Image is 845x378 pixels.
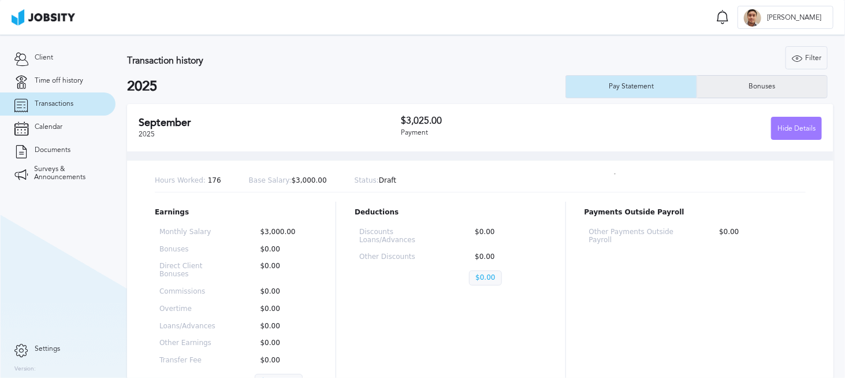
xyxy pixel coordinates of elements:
p: $0.00 [255,262,313,279]
button: Bonuses [697,75,828,98]
p: $0.00 [255,246,313,254]
p: Overtime [159,305,218,313]
p: $0.00 [713,228,801,244]
span: Transactions [35,100,73,108]
span: Time off history [35,77,83,85]
p: $0.00 [469,253,542,261]
button: Pay Statement [565,75,697,98]
p: Draft [355,177,397,185]
p: Direct Client Bonuses [159,262,218,279]
div: Filter [786,47,827,70]
div: J [744,9,761,27]
p: $0.00 [255,357,313,365]
span: Calendar [35,123,62,131]
span: Surveys & Announcements [34,165,101,181]
h2: September [139,117,401,129]
span: Settings [35,345,60,353]
p: $3,000.00 [255,228,313,236]
span: 2025 [139,130,155,138]
span: Base Salary: [249,176,292,184]
p: Commissions [159,288,218,296]
h3: $3,025.00 [401,116,611,126]
p: Payments Outside Payroll [585,209,806,217]
p: $0.00 [255,323,313,331]
button: Hide Details [771,117,822,140]
p: $0.00 [255,288,313,296]
p: Deductions [355,209,546,217]
p: $0.00 [469,270,501,286]
h3: Transaction history [127,55,510,66]
span: Documents [35,146,70,154]
p: $0.00 [255,339,313,347]
button: J[PERSON_NAME] [738,6,833,29]
p: $0.00 [255,305,313,313]
div: Payment [401,129,611,137]
div: Bonuses [743,83,781,91]
p: Other Payments Outside Payroll [589,228,677,244]
span: [PERSON_NAME] [761,14,827,22]
p: Bonuses [159,246,218,254]
p: Loans/Advances [159,323,218,331]
p: Monthly Salary [159,228,218,236]
p: Transfer Fee [159,357,218,365]
span: Hours Worked: [155,176,206,184]
p: 176 [155,177,221,185]
button: Filter [786,46,828,69]
p: $0.00 [469,228,542,244]
label: Version: [14,366,36,373]
p: Earnings [155,209,317,217]
img: ab4bad089aa723f57921c736e9817d99.png [12,9,75,25]
div: Hide Details [772,117,821,140]
h2: 2025 [127,79,565,95]
div: Pay Statement [603,83,660,91]
p: Other Discounts [359,253,432,261]
p: Other Earnings [159,339,218,347]
span: Client [35,54,53,62]
p: $3,000.00 [249,177,327,185]
p: Discounts Loans/Advances [359,228,432,244]
span: Status: [355,176,379,184]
